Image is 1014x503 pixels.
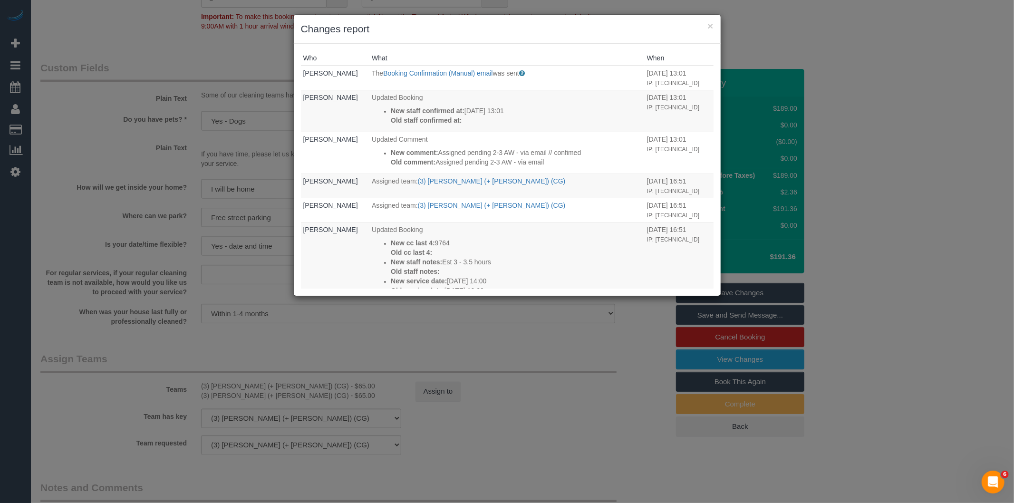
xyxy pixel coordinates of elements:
[303,135,358,143] a: [PERSON_NAME]
[391,158,435,166] strong: Old comment:
[391,157,642,167] p: Assigned pending 2-3 AW - via email
[391,257,642,267] p: Est 3 - 3.5 hours
[383,69,493,77] a: Booking Confirmation (Manual) email
[647,236,699,243] small: IP: [TECHNICAL_ID]
[372,94,423,101] span: Updated Booking
[493,69,519,77] span: was sent
[391,286,642,295] p: [DATE] 10:00
[391,116,462,124] strong: Old staff confirmed at:
[369,222,645,378] td: What
[301,198,370,222] td: Who
[391,258,442,266] strong: New staff notes:
[647,104,699,111] small: IP: [TECHNICAL_ID]
[982,471,1004,493] iframe: Intercom live chat
[707,21,713,31] button: ×
[369,174,645,198] td: What
[369,198,645,222] td: What
[301,66,370,90] td: Who
[372,135,428,143] span: Updated Comment
[1001,471,1009,478] span: 6
[369,51,645,66] th: What
[391,148,642,157] p: Assigned pending 2-3 AW - via email // confimed
[301,174,370,198] td: Who
[391,287,444,294] strong: Old service date:
[418,202,566,209] a: (3) [PERSON_NAME] (+ [PERSON_NAME]) (CG)
[391,276,642,286] p: [DATE] 14:00
[372,69,383,77] span: The
[391,239,435,247] strong: New cc last 4:
[645,198,714,222] td: When
[303,69,358,77] a: [PERSON_NAME]
[391,106,642,116] p: [DATE] 13:01
[647,212,699,219] small: IP: [TECHNICAL_ID]
[391,107,464,115] strong: New staff confirmed at:
[301,132,370,174] td: Who
[645,132,714,174] td: When
[645,90,714,132] td: When
[303,202,358,209] a: [PERSON_NAME]
[647,188,699,194] small: IP: [TECHNICAL_ID]
[391,149,438,156] strong: New comment:
[301,22,714,36] h3: Changes report
[301,51,370,66] th: Who
[418,177,566,185] a: (3) [PERSON_NAME] (+ [PERSON_NAME]) (CG)
[645,66,714,90] td: When
[303,94,358,101] a: [PERSON_NAME]
[645,51,714,66] th: When
[372,202,418,209] span: Assigned team:
[645,222,714,378] td: When
[303,177,358,185] a: [PERSON_NAME]
[391,238,642,248] p: 9764
[303,226,358,233] a: [PERSON_NAME]
[301,222,370,378] td: Who
[294,15,721,296] sui-modal: Changes report
[369,66,645,90] td: What
[647,80,699,87] small: IP: [TECHNICAL_ID]
[369,132,645,174] td: What
[391,268,440,275] strong: Old staff notes:
[301,90,370,132] td: Who
[372,226,423,233] span: Updated Booking
[391,277,447,285] strong: New service date:
[372,177,418,185] span: Assigned team:
[391,249,432,256] strong: Old cc last 4:
[647,146,699,153] small: IP: [TECHNICAL_ID]
[369,90,645,132] td: What
[645,174,714,198] td: When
